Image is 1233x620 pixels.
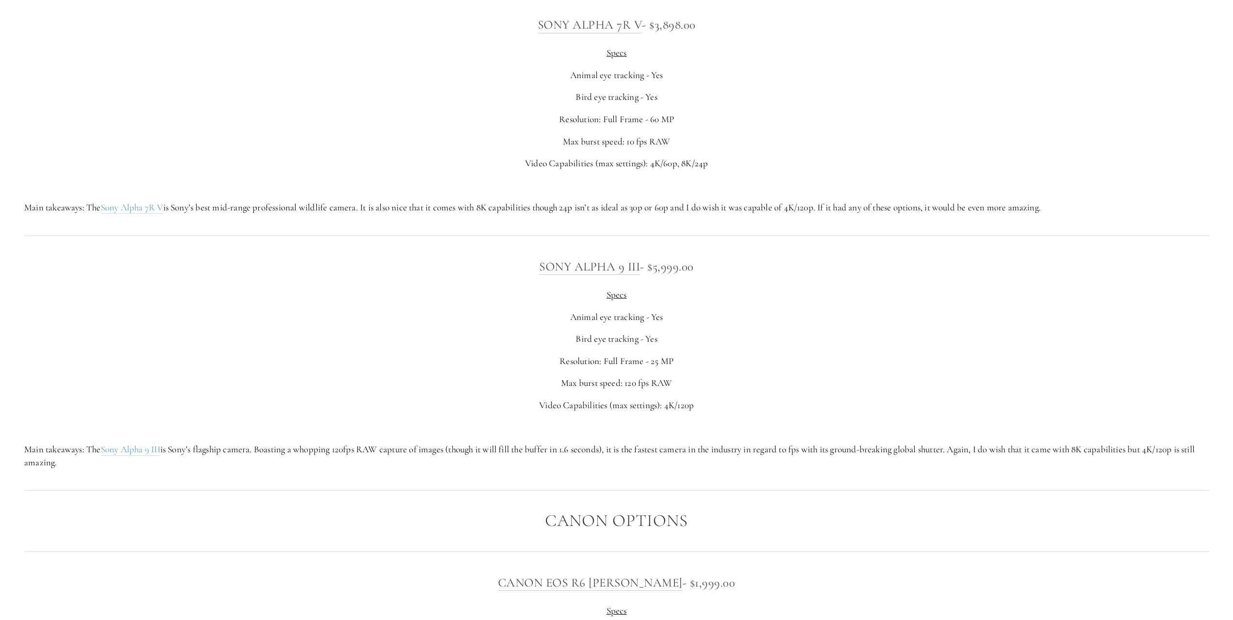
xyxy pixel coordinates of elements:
p: Resolution: Full Frame - 25 MP [24,355,1209,368]
h3: - $3,898.00 [24,15,1209,34]
p: Max burst speed: 10 fps RAW [24,135,1209,148]
p: Main takeaways: The is Sony’s best mid-range professional wildlife camera. It is also nice that i... [24,201,1209,214]
span: Specs [607,47,627,58]
span: Specs [607,289,627,300]
h2: Canon Options [24,511,1209,530]
p: Animal eye tracking - Yes [24,311,1209,324]
p: Animal eye tracking - Yes [24,69,1209,82]
p: Main takeaways: The is Sony’s flagship camera. Boasting a whopping 120fps RAW capture of images (... [24,443,1209,469]
a: Canon EOS R6 [PERSON_NAME] [498,575,683,591]
p: Video Capabilities (max settings): 4K/120p [24,399,1209,412]
p: Resolution: Full Frame - 60 MP [24,113,1209,126]
p: Max burst speed: 120 fps RAW [24,377,1209,390]
p: Video Capabilities (max settings): 4K/60p, 8K/24p [24,157,1209,170]
h3: - $5,999.00 [24,257,1209,276]
a: Sony Alpha 7R V [538,17,642,33]
h3: - $1,999.00 [24,573,1209,592]
a: Sony Alpha 9 III [539,259,640,275]
a: Sony Alpha 7R V [101,202,163,214]
p: Bird eye tracking - Yes [24,333,1209,346]
p: Bird eye tracking - Yes [24,91,1209,104]
a: Sony Alpha 9 III [101,444,160,456]
span: Specs [607,605,627,616]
